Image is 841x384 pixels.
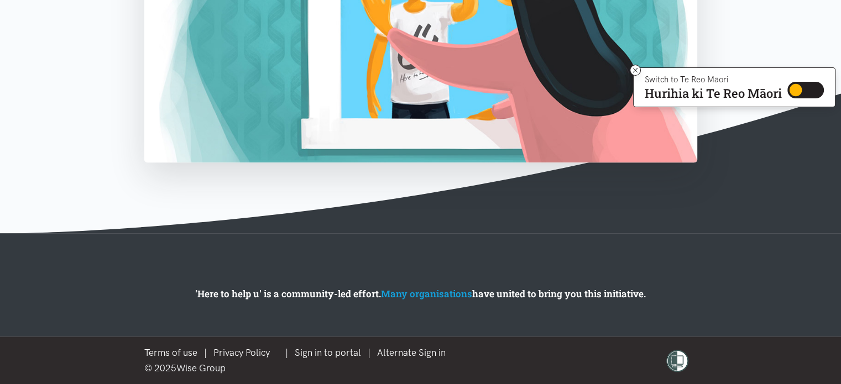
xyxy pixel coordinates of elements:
[377,347,446,358] a: Alternate Sign in
[144,361,452,376] div: © 2025
[144,345,452,360] div: |
[176,362,226,374] a: Wise Group
[645,76,782,83] p: Switch to Te Reo Māori
[152,286,690,301] p: 'Here to help u' is a community-led effort. have united to bring you this initiative.
[381,287,472,300] a: Many organisations
[295,347,361,358] a: Sign in to portal
[285,347,452,358] span: | |
[144,347,197,358] a: Terms of use
[666,350,688,372] img: shielded
[213,347,270,358] a: Privacy Policy
[645,88,782,98] p: Hurihia ki Te Reo Māori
